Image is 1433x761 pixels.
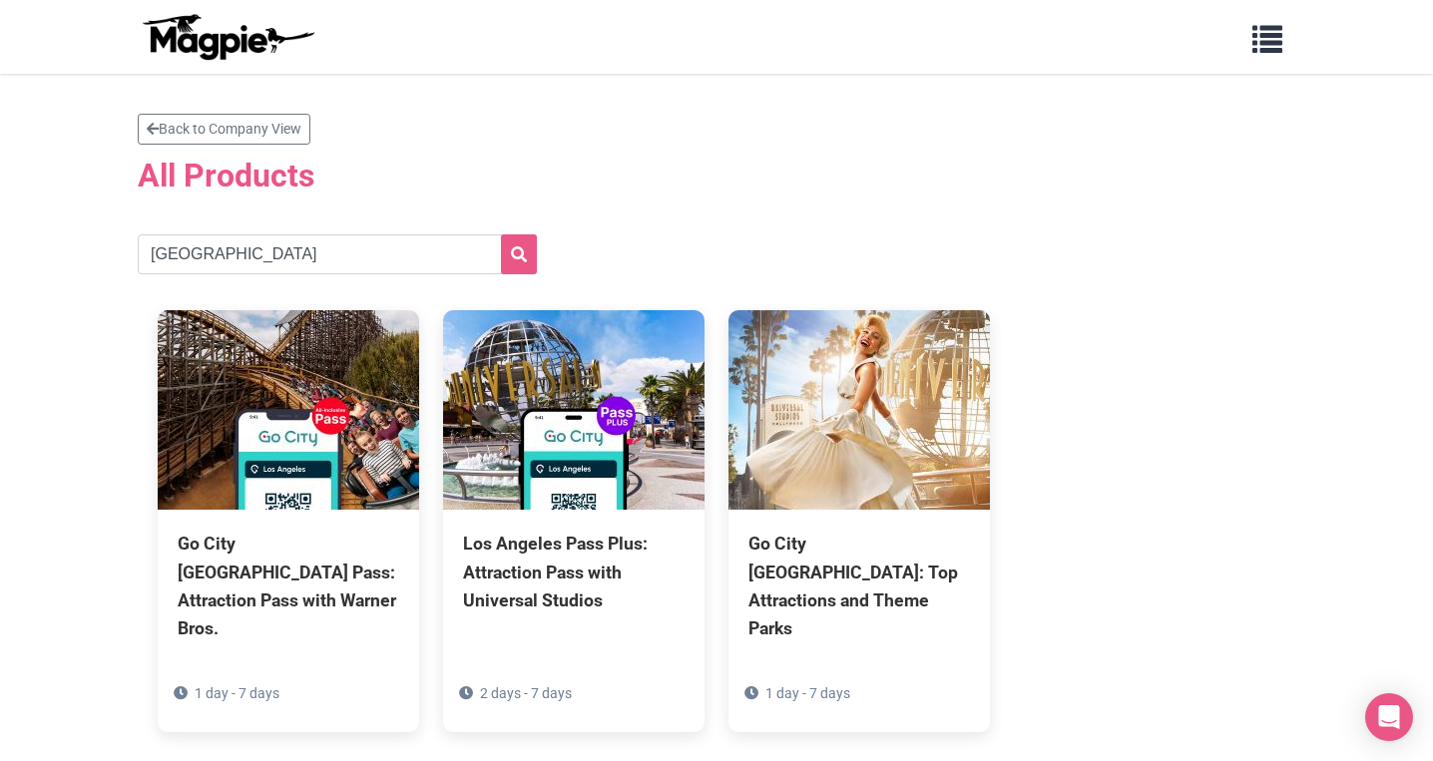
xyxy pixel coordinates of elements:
h2: All Products [138,157,1295,194]
img: Los Angeles Pass Plus: Attraction Pass with Universal Studios [443,310,705,510]
div: Go City [GEOGRAPHIC_DATA] Pass: Attraction Pass with Warner Bros. [178,530,399,642]
a: Back to Company View [138,114,310,145]
span: 1 day - 7 days [765,685,850,701]
span: 1 day - 7 days [195,685,279,701]
img: Go City Los Angeles Pass: Top Attractions and Theme Parks [728,310,990,510]
input: Search products... [138,234,537,274]
div: Los Angeles Pass Plus: Attraction Pass with Universal Studios [463,530,685,613]
img: Go City Los Angeles Pass: Attraction Pass with Warner Bros. [158,310,419,510]
img: logo-ab69f6fb50320c5b225c76a69d11143b.png [138,13,317,61]
a: Go City [GEOGRAPHIC_DATA] Pass: Attraction Pass with Warner Bros. 1 day - 7 days [158,310,419,732]
div: Go City [GEOGRAPHIC_DATA]: Top Attractions and Theme Parks [748,530,970,642]
div: Open Intercom Messenger [1365,693,1413,741]
span: 2 days - 7 days [480,685,572,701]
a: Go City [GEOGRAPHIC_DATA]: Top Attractions and Theme Parks 1 day - 7 days [728,310,990,732]
a: Los Angeles Pass Plus: Attraction Pass with Universal Studios 2 days - 7 days [443,310,705,703]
